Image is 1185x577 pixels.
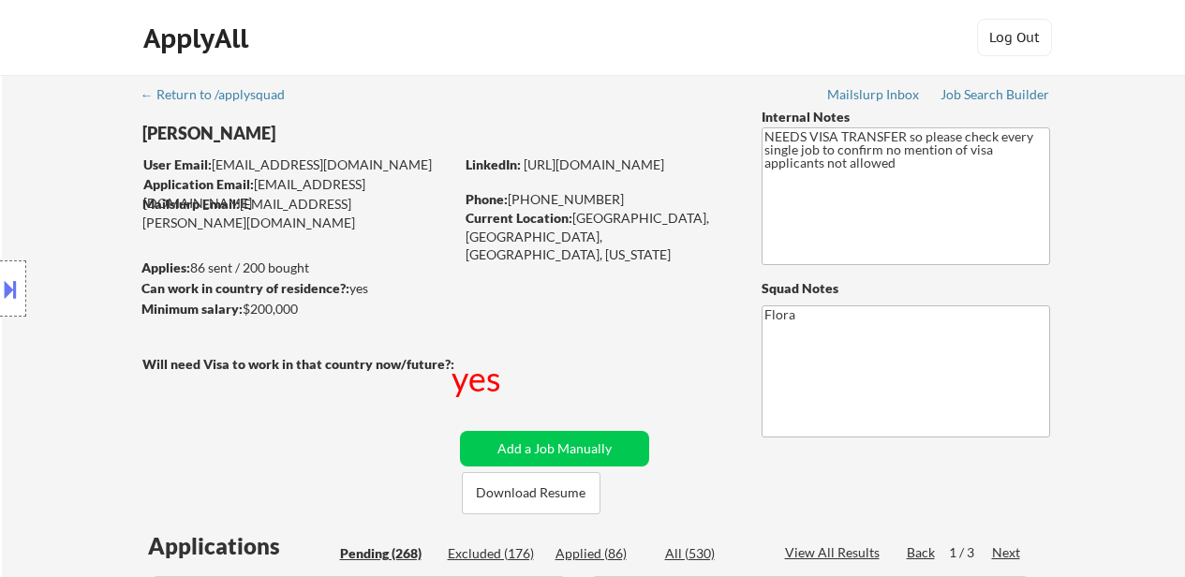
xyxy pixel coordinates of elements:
[992,543,1022,562] div: Next
[785,543,885,562] div: View All Results
[466,209,731,264] div: [GEOGRAPHIC_DATA], [GEOGRAPHIC_DATA], [GEOGRAPHIC_DATA], [US_STATE]
[827,88,921,101] div: Mailslurp Inbox
[466,210,572,226] strong: Current Location:
[762,279,1050,298] div: Squad Notes
[941,88,1050,101] div: Job Search Builder
[555,544,649,563] div: Applied (86)
[340,544,434,563] div: Pending (268)
[907,543,937,562] div: Back
[460,431,649,466] button: Add a Job Manually
[524,156,664,172] a: [URL][DOMAIN_NAME]
[462,472,600,514] button: Download Resume
[665,544,759,563] div: All (530)
[141,88,303,101] div: ← Return to /applysquad
[827,87,921,106] a: Mailslurp Inbox
[148,535,333,557] div: Applications
[466,191,508,207] strong: Phone:
[949,543,992,562] div: 1 / 3
[762,108,1050,126] div: Internal Notes
[452,355,505,402] div: yes
[143,22,254,54] div: ApplyAll
[977,19,1052,56] button: Log Out
[941,87,1050,106] a: Job Search Builder
[466,156,521,172] strong: LinkedIn:
[448,544,541,563] div: Excluded (176)
[141,87,303,106] a: ← Return to /applysquad
[466,190,731,209] div: [PHONE_NUMBER]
